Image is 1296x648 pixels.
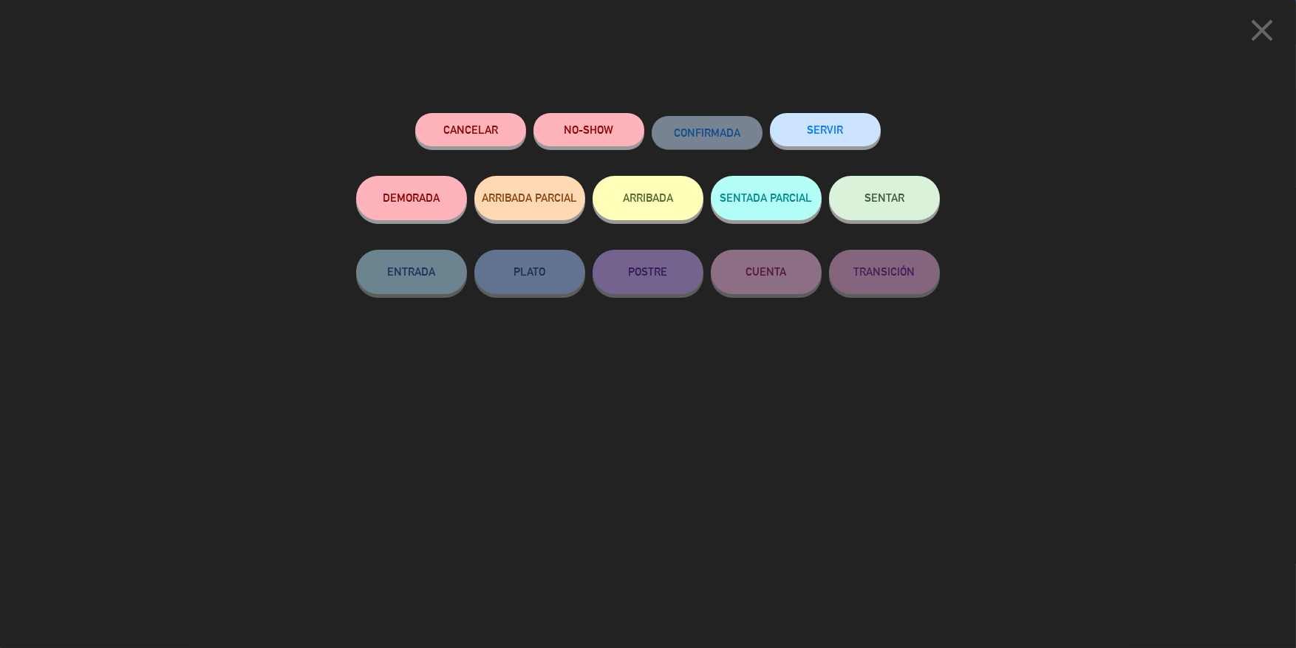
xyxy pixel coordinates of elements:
[482,191,578,204] span: ARRIBADA PARCIAL
[415,113,526,146] button: Cancelar
[474,176,585,220] button: ARRIBADA PARCIAL
[593,176,703,220] button: ARRIBADA
[593,250,703,294] button: POSTRE
[1244,12,1280,49] i: close
[829,176,940,220] button: SENTAR
[711,250,822,294] button: CUENTA
[1239,11,1285,55] button: close
[864,191,904,204] span: SENTAR
[711,176,822,220] button: SENTADA PARCIAL
[674,126,740,139] span: CONFIRMADA
[356,176,467,220] button: DEMORADA
[829,250,940,294] button: TRANSICIÓN
[356,250,467,294] button: ENTRADA
[652,116,763,149] button: CONFIRMADA
[770,113,881,146] button: SERVIR
[533,113,644,146] button: NO-SHOW
[474,250,585,294] button: PLATO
